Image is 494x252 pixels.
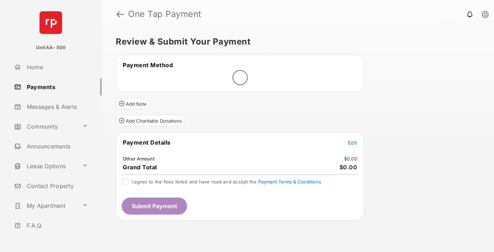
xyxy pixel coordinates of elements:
[132,179,321,184] span: I agree to the fees listed and have read and accept the
[11,59,102,76] a: Home
[348,140,357,146] span: Edit
[128,10,201,18] strong: One Tap Payment
[116,37,474,46] h5: Review & Submit Your Payment
[11,197,79,214] a: My Apartment
[11,158,79,175] a: Lease Options
[344,156,357,162] td: $0.00
[36,44,66,51] p: UnitAA- 500
[123,164,157,171] span: Grand Total
[40,11,62,34] img: svg+xml;base64,PHN2ZyB4bWxucz0iaHR0cDovL3d3dy53My5vcmcvMjAwMC9zdmciIHdpZHRoPSI2NCIgaGVpZ2h0PSI2NC...
[258,179,321,184] button: I agree to the fees listed and have read and accept the
[122,198,187,215] button: Submit Payment
[116,115,185,126] button: Add Charitable Donations
[11,98,102,115] a: Messages & Alerts
[11,177,102,194] a: Contact Property
[123,61,173,69] span: Payment Method
[116,98,150,109] button: Add Note
[11,118,79,135] a: Community
[122,156,155,162] td: Other Amount
[11,138,102,155] a: Announcements
[123,139,171,146] span: Payment Details
[339,164,357,171] span: $0.00
[11,78,102,95] a: Payments
[348,139,357,146] button: Edit
[11,217,102,234] a: F.A.Q.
